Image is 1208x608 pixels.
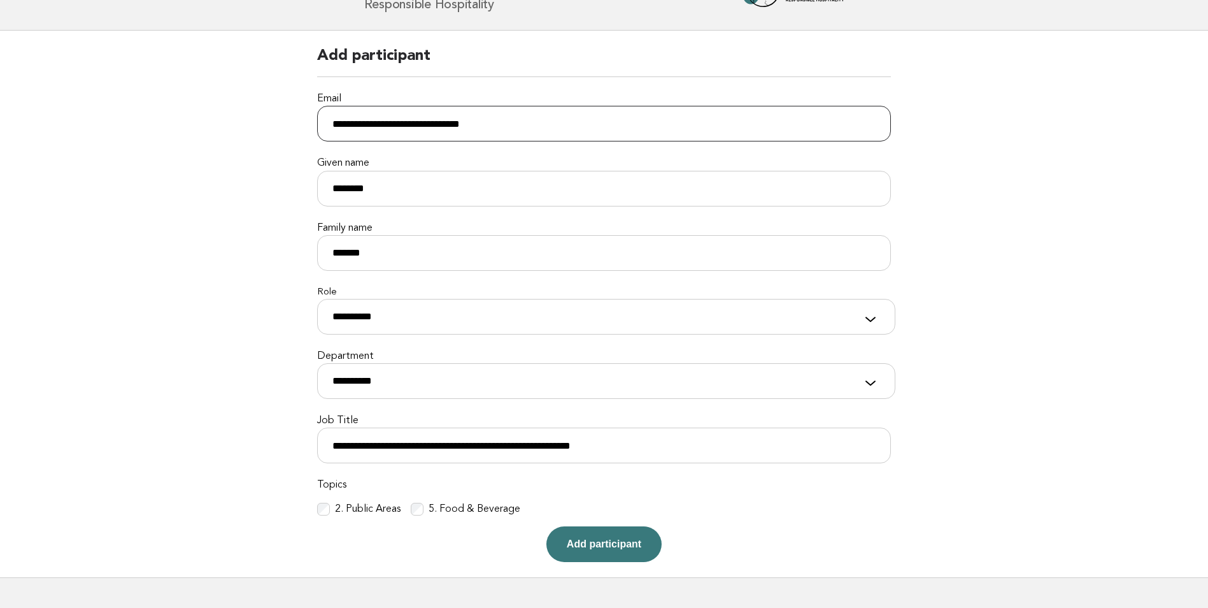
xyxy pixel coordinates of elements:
label: Role [317,286,891,299]
label: Given name [317,157,891,170]
label: Department [317,350,891,363]
label: Family name [317,222,891,235]
label: 5. Food & Beverage [429,503,520,516]
h2: Add participant [317,46,891,77]
label: Topics [317,479,891,492]
label: 2. Public Areas [335,503,401,516]
button: Add participant [546,526,662,562]
label: Email [317,92,891,106]
label: Job Title [317,414,891,428]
